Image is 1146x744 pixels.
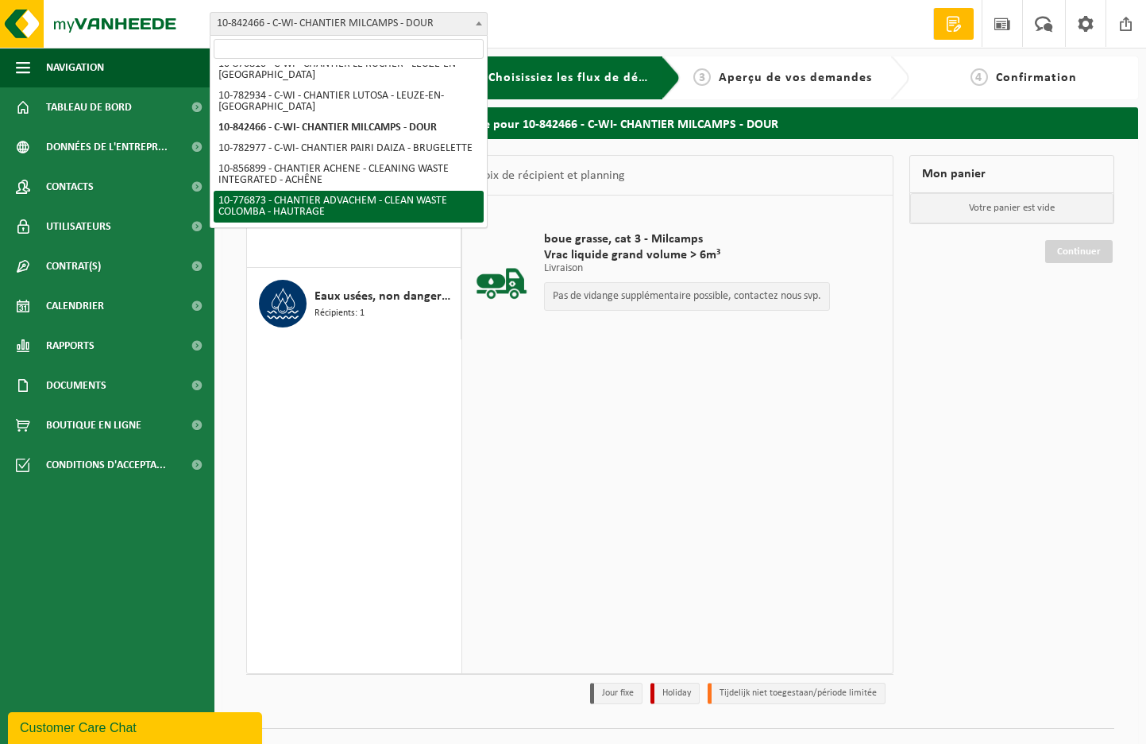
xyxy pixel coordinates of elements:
span: Choisissiez les flux de déchets et récipients [488,72,753,84]
p: Livraison [544,263,830,274]
span: Contrat(s) [46,246,101,286]
div: Mon panier [909,155,1114,193]
li: Tijdelijk niet toegestaan/période limitée [708,683,886,704]
span: Navigation [46,48,104,87]
span: Utilisateurs [46,207,111,246]
span: Rapports [46,326,95,366]
span: Confirmation [996,72,1077,84]
span: Aperçu de vos demandes [719,72,872,84]
iframe: chat widget [8,709,265,744]
li: 10-851121 - CHANTIER AIR LIQUIDE - CLEANING WASTE INTEGRATED - MARCHIENNE-AU-PONT [214,223,484,254]
span: Données de l'entrepr... [46,127,168,167]
button: Boue grasse, contenant des produits d'origine animale, catégorie 3 (agriculture, distribution, in... [247,196,461,268]
span: 4 [970,68,988,86]
span: Documents [46,366,106,405]
li: 10-856899 - CHANTIER ACHENE - CLEANING WASTE INTEGRATED - ACHÊNE [214,159,484,191]
span: Récipients: 1 [314,234,365,249]
span: Calendrier [46,286,104,326]
span: 10-842466 - C-WI- CHANTIER MILCAMPS - DOUR [210,13,487,35]
span: boue grasse, cat 3 - Milcamps [544,231,830,247]
a: Continuer [1045,240,1113,263]
li: Holiday [650,683,700,704]
span: Récipients: 1 [314,306,365,321]
p: Pas de vidange supplémentaire possible, contactez nous svp. [553,291,821,302]
li: Jour fixe [590,683,642,704]
li: 10-870810 - C-WI - CHANTIER LE RUCHER - LEUZE-EN-[GEOGRAPHIC_DATA] [214,54,484,86]
li: 10-842466 - C-WI- CHANTIER MILCAMPS - DOUR [214,118,484,138]
span: Eaux usées, non dangereux [314,287,457,306]
span: Tableau de bord [46,87,132,127]
span: Vrac liquide grand volume > 6m³ [544,247,830,263]
p: Votre panier est vide [910,193,1113,223]
span: 3 [693,68,711,86]
li: 10-782977 - C-WI- CHANTIER PAIRI DAIZA - BRUGELETTE [214,138,484,159]
li: 10-776873 - CHANTIER ADVACHEM - CLEAN WASTE COLOMBA - HAUTRAGE [214,191,484,223]
span: 10-842466 - C-WI- CHANTIER MILCAMPS - DOUR [210,12,488,36]
span: Contacts [46,167,94,207]
span: Conditions d'accepta... [46,445,166,485]
button: Eaux usées, non dangereux Récipients: 1 [247,268,461,339]
div: Choix de récipient et planning [462,156,633,196]
h2: Kies uw afvalstoffen en recipiënten - demande pour 10-842466 - C-WI- CHANTIER MILCAMPS - DOUR [222,107,1138,138]
span: Boutique en ligne [46,405,141,445]
li: 10-782934 - C-WI - CHANTIER LUTOSA - LEUZE-EN-[GEOGRAPHIC_DATA] [214,86,484,118]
